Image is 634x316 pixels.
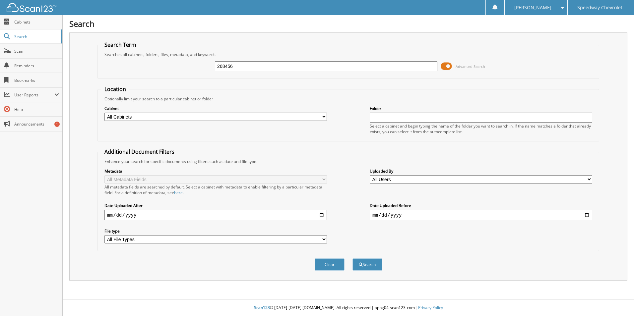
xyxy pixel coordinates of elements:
[14,19,59,25] span: Cabinets
[54,122,60,127] div: 1
[104,228,327,234] label: File type
[315,258,345,271] button: Clear
[514,6,551,10] span: [PERSON_NAME]
[370,210,592,220] input: end
[63,300,634,316] div: © [DATE]-[DATE] [DOMAIN_NAME]. All rights reserved | appg04-scan123-com |
[370,168,592,174] label: Uploaded By
[104,106,327,111] label: Cabinet
[101,159,596,164] div: Enhance your search for specific documents using filters such as date and file type.
[69,18,627,29] h1: Search
[601,284,634,316] iframe: Chat Widget
[14,48,59,54] span: Scan
[104,184,327,195] div: All metadata fields are searched by default. Select a cabinet with metadata to enable filtering b...
[577,6,622,10] span: Speedway Chevrolet
[254,305,270,310] span: Scan123
[370,123,592,134] div: Select a cabinet and begin typing the name of the folder you want to search in. If the name match...
[104,203,327,208] label: Date Uploaded After
[14,34,58,39] span: Search
[101,85,129,93] legend: Location
[14,63,59,69] span: Reminders
[456,64,485,69] span: Advanced Search
[101,41,140,48] legend: Search Term
[14,121,59,127] span: Announcements
[7,3,56,12] img: scan123-logo-white.svg
[14,107,59,112] span: Help
[101,148,178,155] legend: Additional Document Filters
[174,190,183,195] a: here
[104,168,327,174] label: Metadata
[370,106,592,111] label: Folder
[14,78,59,83] span: Bookmarks
[101,96,596,102] div: Optionally limit your search to a particular cabinet or folder
[104,210,327,220] input: start
[352,258,382,271] button: Search
[418,305,443,310] a: Privacy Policy
[101,52,596,57] div: Searches all cabinets, folders, files, metadata, and keywords
[370,203,592,208] label: Date Uploaded Before
[14,92,54,98] span: User Reports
